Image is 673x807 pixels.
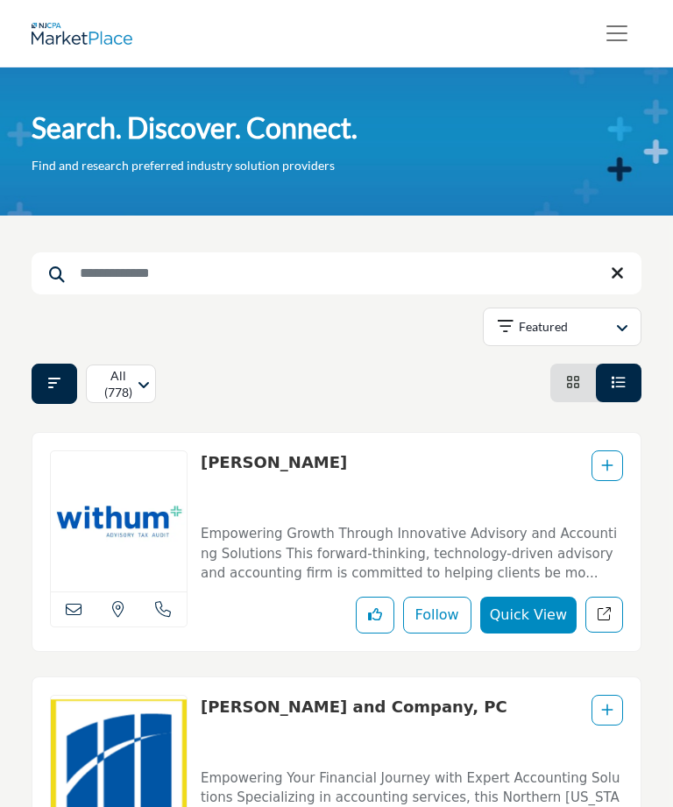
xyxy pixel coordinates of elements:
button: Featured [483,308,641,346]
a: [PERSON_NAME] and Company, PC [201,697,507,716]
a: Add To List [601,702,613,719]
p: Withum [201,450,347,509]
a: View Card [566,374,580,391]
a: View List [612,374,626,391]
button: Like listing [356,597,394,634]
button: Filter categories [32,364,77,404]
p: Find and research preferred industry solution providers [32,157,335,174]
a: [PERSON_NAME] [201,453,347,471]
button: All (778) [86,365,156,403]
a: Redirect to listing [585,597,623,633]
p: Featured [519,318,568,336]
h1: Search. Discover. Connect. [32,110,358,146]
p: All (778) [101,367,136,401]
button: Quick View [480,597,577,634]
p: Magone and Company, PC [201,695,507,754]
p: Empowering Growth Through Innovative Advisory and Accounting Solutions This forward-thinking, tec... [201,524,623,584]
li: List View [596,364,641,402]
img: Withum [51,451,187,591]
button: Toggle navigation [592,16,641,51]
img: Site Logo [32,23,141,45]
button: Follow [403,597,471,634]
a: Empowering Growth Through Innovative Advisory and Accounting Solutions This forward-thinking, tec... [201,513,623,584]
a: Add To List [601,457,613,474]
li: Card View [550,364,596,402]
input: Search Keyword [32,252,641,294]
